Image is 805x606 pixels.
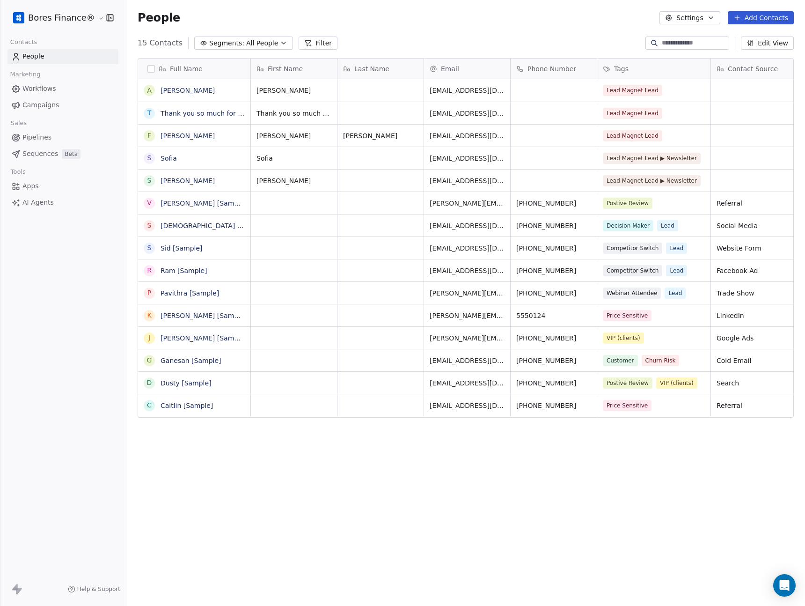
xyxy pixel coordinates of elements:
[430,378,505,388] span: [EMAIL_ADDRESS][DOMAIN_NAME]
[728,11,794,24] button: Add Contacts
[147,288,151,298] div: P
[161,379,212,387] a: Dusty [Sample]
[11,10,100,26] button: Bores Finance®
[22,133,51,142] span: Pipelines
[717,333,791,343] span: Google Ads
[666,265,687,276] span: Lead
[717,356,791,365] span: Cold Email
[717,266,791,275] span: Facebook Ad
[430,288,505,298] span: [PERSON_NAME][EMAIL_ADDRESS][DOMAIN_NAME]
[603,198,652,209] span: Postive Review
[147,310,151,320] div: K
[603,400,651,411] span: Price Sensitive
[138,37,183,49] span: 15 Contacts
[77,585,120,593] span: Help & Support
[22,198,54,207] span: AI Agents
[161,87,215,94] a: [PERSON_NAME]
[614,64,629,74] span: Tags
[717,199,791,208] span: Referral
[603,220,653,231] span: Decision Maker
[603,355,638,366] span: Customer
[516,244,591,253] span: [PHONE_NUMBER]
[6,67,44,81] span: Marketing
[22,52,44,61] span: People
[148,333,150,343] div: J
[441,64,459,74] span: Email
[343,131,418,140] span: [PERSON_NAME]
[161,402,213,409] a: Caitlin [Sample]
[516,288,591,298] span: [PHONE_NUMBER]
[251,59,337,79] div: First Name
[13,12,24,23] img: White%20Modern%20Minimalist%20Signatur%20(7).png
[147,266,152,275] div: R
[170,64,203,74] span: Full Name
[657,220,678,231] span: Lead
[516,333,591,343] span: [PHONE_NUMBER]
[161,132,215,140] a: [PERSON_NAME]
[22,181,39,191] span: Apps
[7,81,118,96] a: Workflows
[138,11,180,25] span: People
[256,109,331,118] span: Thank you so much for this newsletter Thank you so much for this newsletter 5191063 [URL][DOMAIN_...
[659,11,720,24] button: Settings
[6,35,41,49] span: Contacts
[147,221,152,230] div: S
[642,355,680,366] span: Churn Risk
[7,178,118,194] a: Apps
[516,311,591,320] span: 5550124
[147,176,152,185] div: S
[430,333,505,343] span: [PERSON_NAME][EMAIL_ADDRESS][DOMAIN_NAME]
[147,131,151,140] div: F
[147,198,152,208] div: V
[430,244,505,253] span: [EMAIL_ADDRESS][DOMAIN_NAME]
[28,12,95,24] span: Bores Finance®
[603,310,651,321] span: Price Sensitive
[430,199,505,208] span: [PERSON_NAME][EMAIL_ADDRESS][DOMAIN_NAME]
[603,288,661,299] span: Webinar Attendee
[68,585,120,593] a: Help & Support
[256,154,331,163] span: Sofia
[717,311,791,320] span: LinkedIn
[430,176,505,185] span: [EMAIL_ADDRESS][DOMAIN_NAME]
[161,177,215,185] a: [PERSON_NAME]
[603,377,652,389] span: Postive Review
[603,265,662,276] span: Competitor Switch
[161,200,247,207] a: [PERSON_NAME] [Sample]
[147,400,152,410] div: C
[161,357,221,364] a: Ganesan [Sample]
[161,155,177,162] a: Sofia
[603,130,662,141] span: Lead Magnet Lead
[147,243,152,253] div: S
[209,38,244,48] span: Segments:
[717,288,791,298] span: Trade Show
[138,59,250,79] div: Full Name
[717,378,791,388] span: Search
[741,37,794,50] button: Edit View
[516,401,591,410] span: [PHONE_NUMBER]
[430,311,505,320] span: [PERSON_NAME][EMAIL_ADDRESS][DOMAIN_NAME]
[603,333,644,344] span: VIP (clients)
[7,97,118,113] a: Campaigns
[430,266,505,275] span: [EMAIL_ADDRESS][DOMAIN_NAME]
[256,176,331,185] span: [PERSON_NAME]
[161,244,203,252] a: Sid [Sample]
[161,312,247,319] a: [PERSON_NAME] [Sample]
[7,49,118,64] a: People
[424,59,510,79] div: Email
[430,109,505,118] span: [EMAIL_ADDRESS][DOMAIN_NAME]
[299,37,337,50] button: Filter
[7,130,118,145] a: Pipelines
[22,84,56,94] span: Workflows
[147,378,152,388] div: D
[147,86,152,96] div: A
[430,131,505,140] span: [EMAIL_ADDRESS][DOMAIN_NAME]
[161,267,207,274] a: Ram [Sample]
[516,266,591,275] span: [PHONE_NUMBER]
[516,221,591,230] span: [PHONE_NUMBER]
[337,59,424,79] div: Last Name
[711,59,797,79] div: Contact Source
[147,108,152,118] div: T
[717,221,791,230] span: Social Media
[7,195,118,210] a: AI Agents
[161,289,219,297] a: Pavithra [Sample]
